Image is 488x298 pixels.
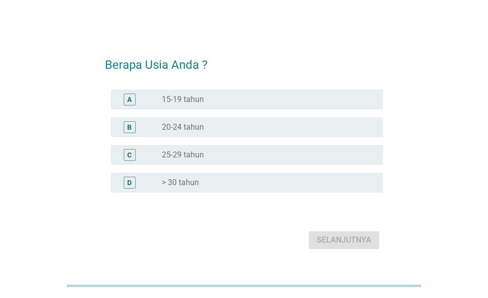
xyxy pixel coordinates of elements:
[127,178,132,188] div: D
[127,150,132,160] div: C
[162,150,204,160] label: 25-29 tahun
[127,95,132,105] div: A
[162,178,199,188] label: > 30 tahun
[162,95,204,104] label: 15-19 tahun
[127,122,132,133] div: B
[105,46,383,74] h2: Berapa Usia Anda ?
[162,122,204,132] label: 20-24 tahun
